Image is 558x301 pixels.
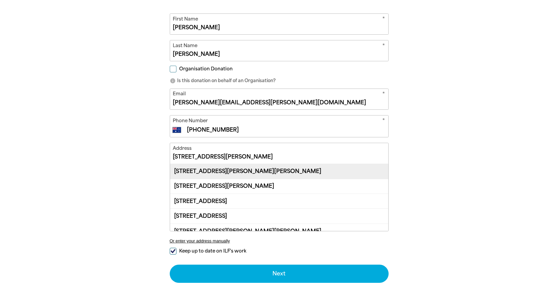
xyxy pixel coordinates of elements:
button: Next [170,265,389,283]
div: [STREET_ADDRESS] [170,194,388,208]
input: Keep up to date on ILF's work [170,248,176,255]
p: Is this donation on behalf of an Organisation? [170,77,389,84]
div: [STREET_ADDRESS][PERSON_NAME][PERSON_NAME] [170,164,388,178]
span: Keep up to date on ILF's work [179,248,246,254]
input: Organisation Donation [170,66,176,72]
button: Or enter your address manually [170,238,389,243]
i: Required [382,117,385,126]
i: info [170,78,176,84]
div: [STREET_ADDRESS][PERSON_NAME][PERSON_NAME] [170,224,388,238]
div: [STREET_ADDRESS] [170,208,388,223]
div: [STREET_ADDRESS][PERSON_NAME] [170,179,388,194]
span: Organisation Donation [179,66,233,72]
